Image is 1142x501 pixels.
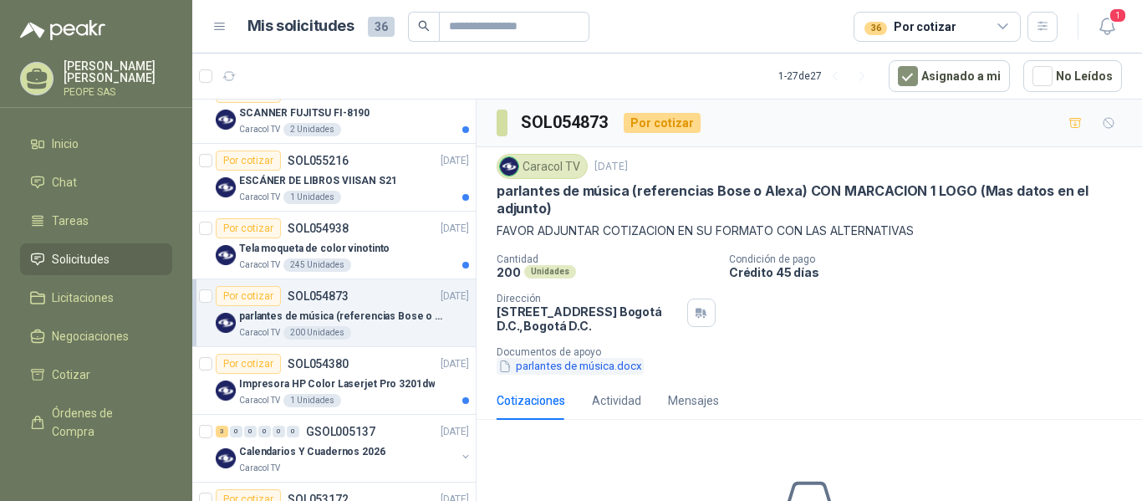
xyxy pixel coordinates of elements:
[729,253,1135,265] p: Condición de pago
[729,265,1135,279] p: Crédito 45 días
[20,243,172,275] a: Solicitudes
[288,290,349,302] p: SOL054873
[441,424,469,440] p: [DATE]
[306,426,375,437] p: GSOL005137
[239,105,370,121] p: SCANNER FUJITSU FI-8190
[497,293,681,304] p: Dirección
[273,426,285,437] div: 0
[283,326,351,340] div: 200 Unidades
[288,222,349,234] p: SOL054938
[52,327,129,345] span: Negociaciones
[192,279,476,347] a: Por cotizarSOL054873[DATE] Company Logoparlantes de música (referencias Bose o Alexa) CON MARCACI...
[239,444,385,460] p: Calendarios Y Cuadernos 2026
[52,404,156,441] span: Órdenes de Compra
[216,422,472,475] a: 3 0 0 0 0 0 GSOL005137[DATE] Company LogoCalendarios Y Cuadernos 2026Caracol TV
[52,366,90,384] span: Cotizar
[239,462,280,475] p: Caracol TV
[239,326,280,340] p: Caracol TV
[216,245,236,265] img: Company Logo
[497,182,1122,218] p: parlantes de música (referencias Bose o Alexa) CON MARCACION 1 LOGO (Mas datos en el adjunto)
[216,151,281,171] div: Por cotizar
[216,354,281,374] div: Por cotizar
[441,153,469,169] p: [DATE]
[52,212,89,230] span: Tareas
[258,426,271,437] div: 0
[52,173,77,192] span: Chat
[52,250,110,268] span: Solicitudes
[239,394,280,407] p: Caracol TV
[441,289,469,304] p: [DATE]
[216,177,236,197] img: Company Logo
[864,18,956,36] div: Por cotizar
[20,166,172,198] a: Chat
[192,144,476,212] a: Por cotizarSOL055216[DATE] Company LogoESCÁNER DE LIBROS VIISAN S21Caracol TV1 Unidades
[20,282,172,314] a: Licitaciones
[20,20,105,40] img: Logo peakr
[368,17,395,37] span: 36
[441,356,469,372] p: [DATE]
[288,155,349,166] p: SOL055216
[52,289,114,307] span: Licitaciones
[287,426,299,437] div: 0
[239,173,397,189] p: ESCÁNER DE LIBROS VIISAN S21
[216,218,281,238] div: Por cotizar
[192,212,476,279] a: Por cotizarSOL054938[DATE] Company LogoTela moqueta de color vinotintoCaracol TV245 Unidades
[216,381,236,401] img: Company Logo
[497,154,588,179] div: Caracol TV
[239,241,390,257] p: Tela moqueta de color vinotinto
[497,304,681,333] p: [STREET_ADDRESS] Bogotá D.C. , Bogotá D.C.
[418,20,430,32] span: search
[283,123,341,136] div: 2 Unidades
[239,376,435,392] p: Impresora HP Color Laserjet Pro 3201dw
[497,253,716,265] p: Cantidad
[592,391,641,410] div: Actividad
[441,221,469,237] p: [DATE]
[216,448,236,468] img: Company Logo
[239,309,447,325] p: parlantes de música (referencias Bose o Alexa) CON MARCACION 1 LOGO (Mas datos en el adjunto)
[216,110,236,130] img: Company Logo
[283,258,351,272] div: 245 Unidades
[500,157,518,176] img: Company Logo
[1092,12,1122,42] button: 1
[521,110,610,135] h3: SOL054873
[497,222,1122,240] p: FAVOR ADJUNTAR COTIZACION EN SU FORMATO CON LAS ALTERNATIVAS
[64,60,172,84] p: [PERSON_NAME] [PERSON_NAME]
[20,359,172,391] a: Cotizar
[20,454,172,486] a: Remisiones
[239,191,280,204] p: Caracol TV
[497,391,565,410] div: Cotizaciones
[864,22,887,35] div: 36
[244,426,257,437] div: 0
[230,426,242,437] div: 0
[497,265,521,279] p: 200
[889,60,1010,92] button: Asignado a mi
[497,358,644,376] button: parlantes de música.docx
[283,394,341,407] div: 1 Unidades
[64,87,172,97] p: PEOPE SAS
[20,397,172,447] a: Órdenes de Compra
[216,286,281,306] div: Por cotizar
[216,426,228,437] div: 3
[288,358,349,370] p: SOL054380
[20,128,172,160] a: Inicio
[216,313,236,333] img: Company Logo
[192,76,476,144] a: Por cotizarSOL055217[DATE] Company LogoSCANNER FUJITSU FI-8190Caracol TV2 Unidades
[594,159,628,175] p: [DATE]
[239,258,280,272] p: Caracol TV
[20,320,172,352] a: Negociaciones
[497,346,1135,358] p: Documentos de apoyo
[1023,60,1122,92] button: No Leídos
[247,14,354,38] h1: Mis solicitudes
[668,391,719,410] div: Mensajes
[192,347,476,415] a: Por cotizarSOL054380[DATE] Company LogoImpresora HP Color Laserjet Pro 3201dwCaracol TV1 Unidades
[1109,8,1127,23] span: 1
[20,205,172,237] a: Tareas
[52,135,79,153] span: Inicio
[239,123,280,136] p: Caracol TV
[778,63,875,89] div: 1 - 27 de 27
[624,113,701,133] div: Por cotizar
[283,191,341,204] div: 1 Unidades
[524,265,576,279] div: Unidades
